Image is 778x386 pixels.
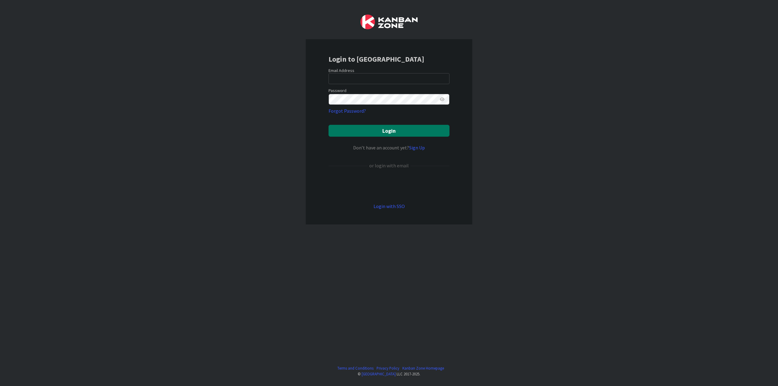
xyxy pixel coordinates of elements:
a: [GEOGRAPHIC_DATA] [362,371,396,376]
a: Sign Up [409,145,425,151]
div: © LLC 2017- 2025 . [334,371,444,377]
div: or login with email [368,162,410,169]
a: Terms and Conditions [337,365,374,371]
button: Login [329,125,449,137]
iframe: Kirjaudu Google-tilillä -painike [325,179,453,193]
a: Privacy Policy [377,365,399,371]
label: Email Address [329,68,354,73]
b: Login to [GEOGRAPHIC_DATA] [329,54,424,64]
a: Forgot Password? [329,107,366,114]
img: Kanban Zone [360,15,418,29]
div: Don’t have an account yet? [329,144,449,151]
a: Login with SSO [374,203,405,209]
a: Kanban Zone Homepage [402,365,444,371]
label: Password [329,87,346,94]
